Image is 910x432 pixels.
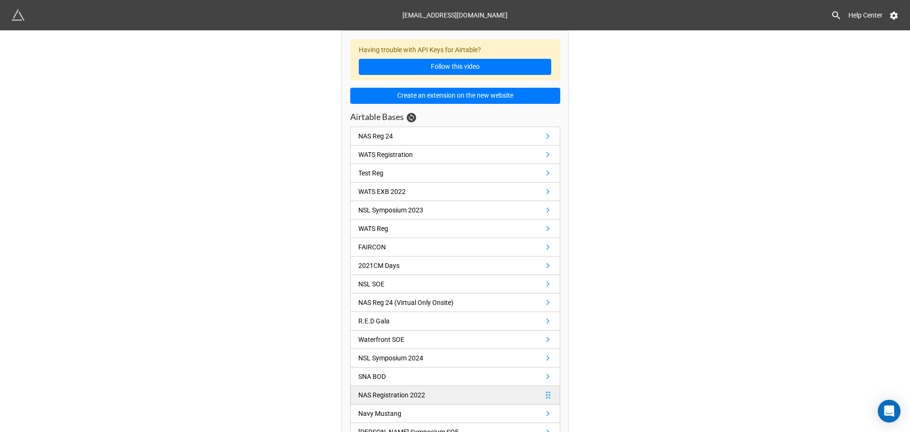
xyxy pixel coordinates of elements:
[358,371,386,382] div: SNA BOD
[350,164,560,183] a: Test Reg
[358,390,425,400] div: NAS Registration 2022
[350,183,560,201] a: WATS EXB 2022
[358,260,400,271] div: 2021CM Days
[358,316,390,326] div: R.E.D Gala
[350,349,560,368] a: NSL Symposium 2024
[358,149,413,160] div: WATS Registration
[350,312,560,331] a: R.E.D Gala
[350,404,560,423] a: Navy Mustang
[359,59,551,75] a: Follow this video
[358,168,383,178] div: Test Reg
[358,279,384,289] div: NSL SOE
[878,400,901,423] div: Open Intercom Messenger
[350,201,560,220] a: NSL Symposium 2023
[350,331,560,349] a: Waterfront SOE
[358,131,393,141] div: NAS Reg 24
[402,7,508,24] div: [EMAIL_ADDRESS][DOMAIN_NAME]
[358,242,386,252] div: FAIRCON
[350,88,560,104] button: Create an extension on the new website
[350,275,560,294] a: NSL SOE
[350,127,560,146] a: NAS Reg 24
[842,7,889,24] a: Help Center
[350,111,404,122] h3: Airtable Bases
[407,113,416,122] a: Sync Base Structure
[358,186,406,197] div: WATS EXB 2022
[350,294,560,312] a: NAS Reg 24 (Virtual Only Onsite)
[350,220,560,238] a: WATS Reg
[350,257,560,275] a: 2021CM Days
[350,39,560,81] div: Having trouble with API Keys for Airtable?
[358,223,388,234] div: WATS Reg
[11,9,25,22] img: miniextensions-icon.73ae0678.png
[358,353,423,363] div: NSL Symposium 2024
[358,408,401,419] div: Navy Mustang
[350,146,560,164] a: WATS Registration
[358,297,454,308] div: NAS Reg 24 (Virtual Only Onsite)
[350,386,560,404] a: NAS Registration 2022
[358,334,404,345] div: Waterfront SOE
[358,205,423,215] div: NSL Symposium 2023
[350,368,560,386] a: SNA BOD
[350,238,560,257] a: FAIRCON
